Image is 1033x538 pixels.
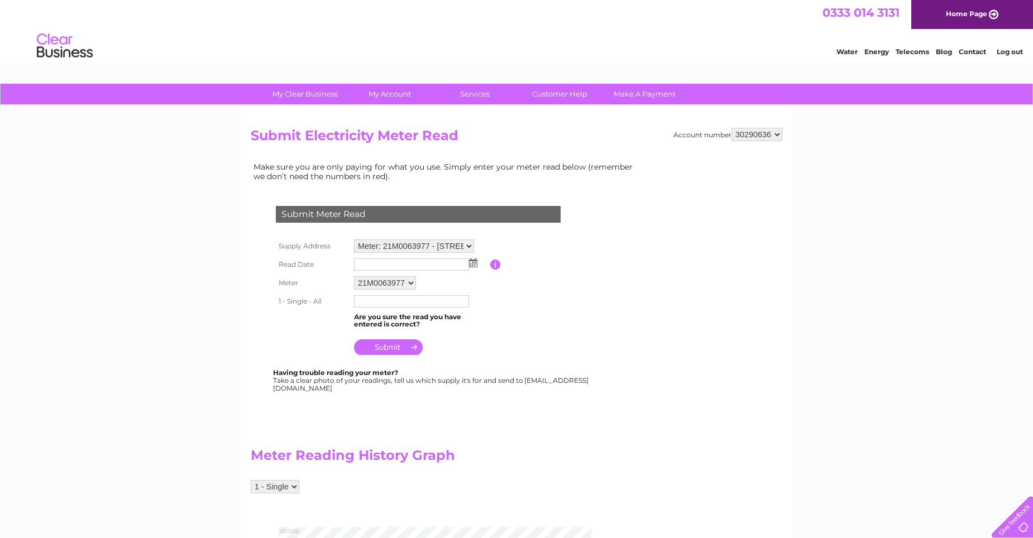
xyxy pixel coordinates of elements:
[254,6,781,54] div: Clear Business is a trading name of Verastar Limited (registered in [GEOGRAPHIC_DATA] No. 3667643...
[429,84,521,104] a: Services
[251,128,782,149] h2: Submit Electricity Meter Read
[836,47,858,56] a: Water
[599,84,691,104] a: Make A Payment
[259,84,351,104] a: My Clear Business
[864,47,889,56] a: Energy
[351,310,490,332] td: Are you sure the read you have entered is correct?
[959,47,986,56] a: Contact
[936,47,952,56] a: Blog
[36,29,93,63] img: logo.png
[251,448,642,469] h2: Meter Reading History Graph
[354,339,423,355] input: Submit
[514,84,606,104] a: Customer Help
[344,84,436,104] a: My Account
[896,47,929,56] a: Telecoms
[273,273,351,292] th: Meter
[251,160,642,183] td: Make sure you are only paying for what you use. Simply enter your meter read below (remember we d...
[276,206,561,223] div: Submit Meter Read
[273,369,590,392] div: Take a clear photo of your readings, tell us which supply it's for and send to [EMAIL_ADDRESS][DO...
[273,256,351,273] th: Read Date
[273,237,351,256] th: Supply Address
[490,260,501,270] input: Information
[469,258,477,267] img: ...
[997,47,1023,56] a: Log out
[822,6,900,20] a: 0333 014 3131
[273,368,398,377] b: Having trouble reading your meter?
[273,292,351,310] th: 1 - Single - All
[673,128,782,141] div: Account number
